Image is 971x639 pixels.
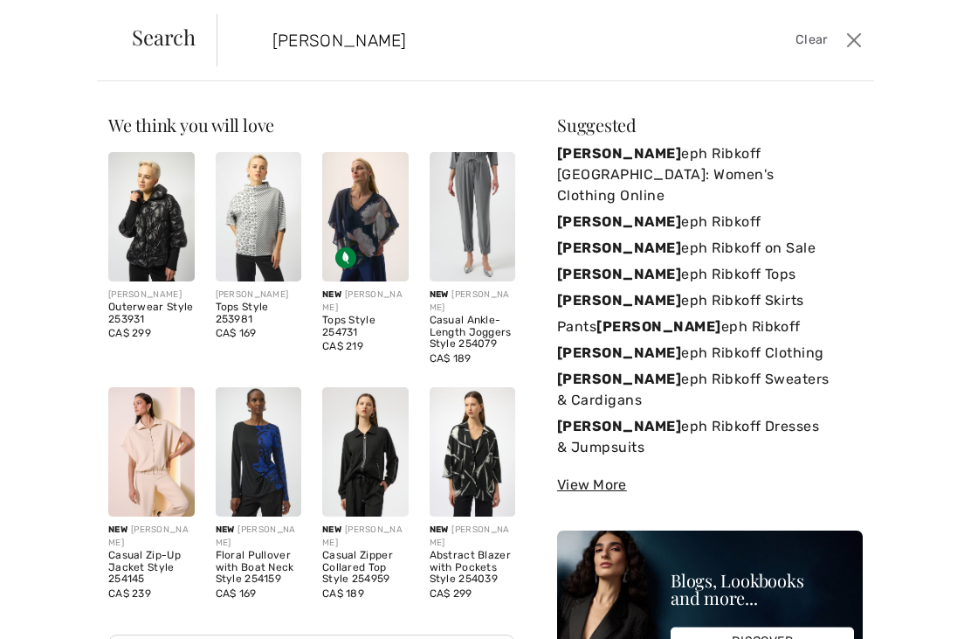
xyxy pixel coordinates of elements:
[216,524,302,550] div: [PERSON_NAME]
[557,235,863,261] a: [PERSON_NAME]eph Ribkoff on Sale
[557,288,863,314] a: [PERSON_NAME]eph Ribkoff Skirts
[671,572,854,607] div: Blogs, Lookbooks and more...
[557,240,681,256] strong: [PERSON_NAME]
[40,12,76,28] span: Help
[430,288,516,315] div: [PERSON_NAME]
[557,413,863,461] a: [PERSON_NAME]eph Ribkoff Dresses & Jumpsuits
[322,289,341,300] span: New
[108,327,151,339] span: CA$ 299
[216,327,257,339] span: CA$ 169
[430,587,472,600] span: CA$ 299
[322,288,409,315] div: [PERSON_NAME]
[216,550,302,586] div: Floral Pullover with Boat Neck Style 254159
[132,26,196,47] span: Search
[430,524,449,535] span: New
[216,288,302,302] div: [PERSON_NAME]
[557,116,863,134] div: Suggested
[430,524,516,550] div: [PERSON_NAME]
[430,352,472,365] span: CA$ 189
[335,247,356,268] img: Sustainable Fabric
[557,141,863,209] a: [PERSON_NAME]eph Ribkoff [GEOGRAPHIC_DATA]: Women's Clothing Online
[322,387,409,517] img: Casual Zipper Collared Top Style 254959. Black
[430,550,516,586] div: Abstract Blazer with Pockets Style 254039
[322,524,341,535] span: New
[108,387,195,517] img: Casual Zip-Up Jacket Style 254145. Black
[557,261,863,288] a: [PERSON_NAME]eph Ribkoff Tops
[557,366,863,413] a: [PERSON_NAME]eph Ribkoff Sweaters & Cardigans
[322,315,409,339] div: Tops Style 254731
[322,152,409,281] img: Joseph Ribkoff Tops Style 254731. Midnight Blue/Multi
[108,288,195,302] div: [PERSON_NAME]
[557,418,681,434] strong: [PERSON_NAME]
[430,315,516,351] div: Casual Ankle-Length Joggers Style 254079
[108,302,195,326] div: Outerwear Style 253931
[322,340,363,352] span: CA$ 219
[216,587,257,600] span: CA$ 169
[557,209,863,235] a: [PERSON_NAME]eph Ribkoff
[108,113,274,136] span: We think you will love
[322,550,409,586] div: Casual Zipper Collared Top Style 254959
[216,302,302,326] div: Tops Style 253981
[216,524,235,535] span: New
[557,340,863,366] a: [PERSON_NAME]eph Ribkoff Clothing
[557,475,863,496] div: View More
[557,145,681,162] strong: [PERSON_NAME]
[795,31,828,50] span: Clear
[430,152,516,281] img: Casual Ankle-Length Joggers Style 254079. Grey melange
[322,587,364,600] span: CA$ 189
[842,26,867,54] button: Close
[108,152,195,281] img: Joseph Ribkoff Outerwear Style 253931. Black
[557,344,681,361] strong: [PERSON_NAME]
[557,213,681,230] strong: [PERSON_NAME]
[557,292,681,309] strong: [PERSON_NAME]
[259,14,696,66] input: TYPE TO SEARCH
[108,587,151,600] span: CA$ 239
[216,387,302,517] img: Floral Pullover with Boat Neck Style 254159. Black/Royal Sapphire
[108,524,127,535] span: New
[108,524,195,550] div: [PERSON_NAME]
[216,152,302,281] img: Joseph Ribkoff Tops Style 253981. VANILLA/GREY
[557,371,681,387] strong: [PERSON_NAME]
[430,387,516,517] img: Abstract Blazer with Pockets Style 254039. Black/Off White
[596,318,720,335] strong: [PERSON_NAME]
[557,314,863,340] a: Pants[PERSON_NAME]eph Ribkoff
[322,524,409,550] div: [PERSON_NAME]
[430,289,449,300] span: New
[108,550,195,586] div: Casual Zip-Up Jacket Style 254145
[557,266,681,282] strong: [PERSON_NAME]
